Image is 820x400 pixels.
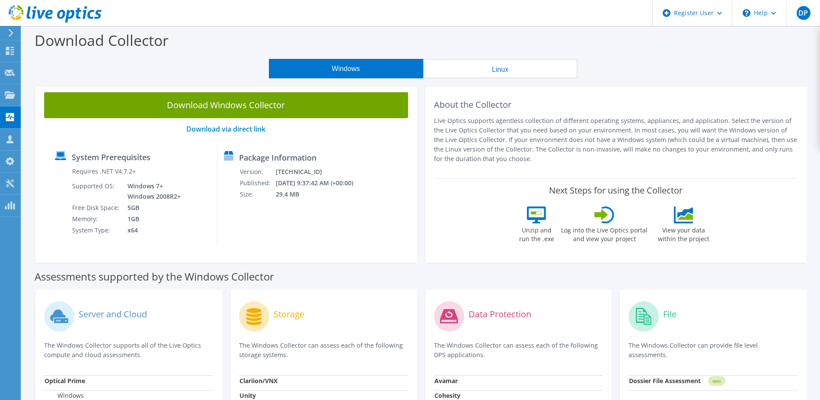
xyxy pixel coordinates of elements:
[663,310,676,319] label: File
[797,6,810,20] span: DP
[239,177,275,189] td: Published:
[239,377,278,385] strong: Clariion/VNX
[743,9,750,17] svg: \n
[72,225,121,236] td: System Type:
[629,377,701,385] strong: Dossier File Assessment
[434,391,460,400] strong: Cohesity
[275,166,365,177] td: [TECHNICAL_ID]
[434,116,798,164] p: Live Optics supports agentless collection of different operating systems, appliances, and applica...
[423,59,578,78] button: Linux
[561,223,648,243] label: Log into the Live Optics portal and view your project
[121,213,182,225] td: 1GB
[45,391,84,400] label: Windows
[239,341,408,360] p: The Windows Collector can assess each of the following storage systems.
[121,181,182,202] td: Windows 7+ Windows 2008R2+
[35,272,274,281] label: Assessments supported by the Windows Collector
[629,341,798,360] p: The Windows Collector can provide file level assessments.
[45,377,85,385] strong: Optical Prime
[239,189,275,200] td: Size:
[434,341,603,360] p: The Windows Collector can assess each of the following DPS applications.
[239,166,275,177] td: Version:
[269,59,423,78] button: Windows
[44,341,213,360] p: The Windows Collector supports all of the Live Optics compute and cloud assessments.
[652,223,715,243] label: View your data within the project
[72,153,150,161] label: System Prerequisites
[239,391,256,400] strong: Unity
[469,310,531,319] label: Data Protection
[72,167,136,176] label: Requires .NET V4.7.2+
[121,225,182,236] td: x64
[275,177,365,189] td: [DATE] 9:37:42 AM (+00:00)
[712,379,721,384] tspan: NEW!
[72,213,121,225] td: Memory:
[517,223,556,243] label: Unzip and run the .exe
[72,181,121,202] td: Supported OS:
[275,189,365,200] td: 29.4 MB
[434,377,458,385] strong: Avamar
[72,202,121,213] td: Free Disk Space:
[274,310,304,319] label: Storage
[549,185,683,196] label: Next Steps for using the Collector
[186,124,265,134] a: Download via direct link
[79,310,147,319] label: Server and Cloud
[121,202,182,213] td: 5GB
[434,100,798,110] h2: About the Collector
[44,92,408,118] a: Download Windows Collector
[35,30,169,50] label: Download Collector
[239,153,316,162] label: Package Information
